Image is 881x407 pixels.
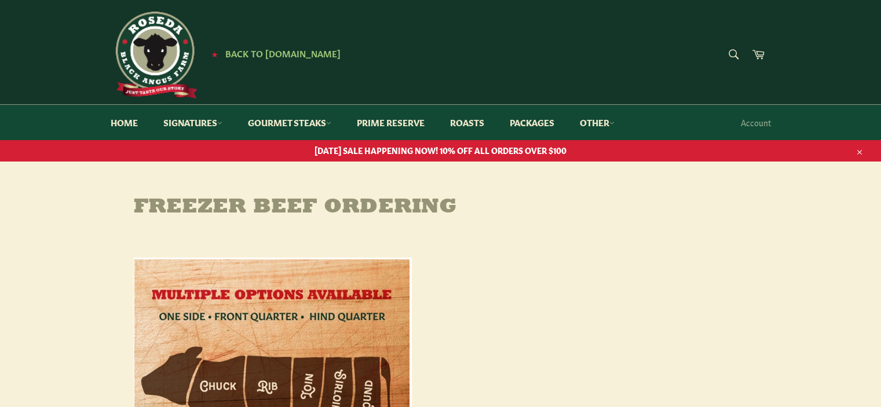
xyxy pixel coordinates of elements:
a: Packages [498,105,566,140]
a: ★ Back to [DOMAIN_NAME] [206,49,341,58]
img: Roseda Beef [111,12,198,98]
a: Roasts [438,105,496,140]
a: Prime Reserve [345,105,436,140]
a: Home [99,105,149,140]
a: Signatures [152,105,234,140]
h1: Freezer Beef Ordering [111,196,771,219]
a: Gourmet Steaks [236,105,343,140]
span: Back to [DOMAIN_NAME] [225,47,341,59]
a: Other [568,105,626,140]
span: ★ [211,49,218,58]
a: Account [735,105,777,140]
